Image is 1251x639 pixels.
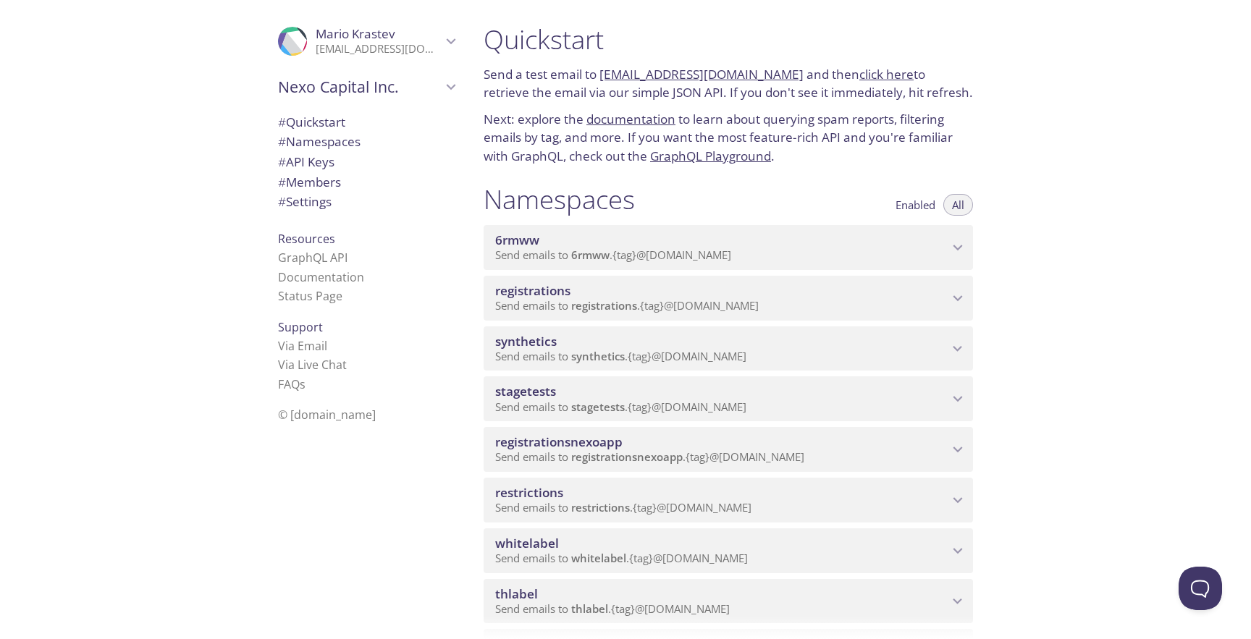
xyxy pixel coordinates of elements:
[278,153,286,170] span: #
[278,269,364,285] a: Documentation
[266,172,466,192] div: Members
[266,132,466,152] div: Namespaces
[484,376,973,421] div: stagetests namespace
[495,449,804,464] span: Send emails to . {tag} @[DOMAIN_NAME]
[278,133,361,150] span: Namespaces
[495,601,730,616] span: Send emails to . {tag} @[DOMAIN_NAME]
[278,338,327,354] a: Via Email
[495,232,539,248] span: 6rmww
[495,383,556,399] span: stagetests
[495,484,563,501] span: restrictions
[484,478,973,522] div: restrictions namespace
[278,231,335,247] span: Resources
[484,326,973,371] div: synthetics namespace
[495,551,748,565] span: Send emails to . {tag} @[DOMAIN_NAME]
[278,174,341,190] span: Members
[650,148,771,164] a: GraphQL Playground
[571,399,625,414] span: stagetests
[571,500,630,515] span: restrictions
[484,579,973,624] div: thlabel namespace
[266,68,466,106] div: Nexo Capital Inc.
[278,357,347,373] a: Via Live Chat
[887,194,944,216] button: Enabled
[484,528,973,573] div: whitelabel namespace
[278,193,332,210] span: Settings
[495,282,570,299] span: registrations
[484,276,973,321] div: registrations namespace
[495,535,559,551] span: whitelabel
[495,333,557,350] span: synthetics
[316,25,395,42] span: Mario Krastev
[266,17,466,65] div: Mario Krastev
[484,225,973,270] div: 6rmww namespace
[495,298,759,313] span: Send emails to . {tag} @[DOMAIN_NAME]
[278,288,342,304] a: Status Page
[484,183,635,216] h1: Namespaces
[599,66,804,82] a: [EMAIL_ADDRESS][DOMAIN_NAME]
[859,66,914,82] a: click here
[571,298,637,313] span: registrations
[571,349,625,363] span: synthetics
[278,133,286,150] span: #
[266,192,466,212] div: Team Settings
[278,77,442,97] span: Nexo Capital Inc.
[495,433,623,450] span: registrationsnexoapp
[278,376,306,392] a: FAQ
[943,194,973,216] button: All
[484,427,973,472] div: registrationsnexoapp namespace
[495,585,538,602] span: thlabel
[484,23,973,56] h1: Quickstart
[278,319,323,335] span: Support
[300,376,306,392] span: s
[266,112,466,132] div: Quickstart
[571,601,608,616] span: thlabel
[571,449,683,464] span: registrationsnexoapp
[495,247,731,262] span: Send emails to . {tag} @[DOMAIN_NAME]
[571,247,610,262] span: 6rmww
[484,110,973,166] p: Next: explore the to learn about querying spam reports, filtering emails by tag, and more. If you...
[266,152,466,172] div: API Keys
[1179,567,1222,610] iframe: Help Scout Beacon - Open
[278,114,345,130] span: Quickstart
[278,407,376,423] span: © [DOMAIN_NAME]
[278,250,347,266] a: GraphQL API
[586,111,675,127] a: documentation
[278,193,286,210] span: #
[278,114,286,130] span: #
[495,399,746,414] span: Send emails to . {tag} @[DOMAIN_NAME]
[571,551,626,565] span: whitelabel
[316,42,442,56] p: [EMAIL_ADDRESS][DOMAIN_NAME]
[495,349,746,363] span: Send emails to . {tag} @[DOMAIN_NAME]
[278,153,334,170] span: API Keys
[495,500,751,515] span: Send emails to . {tag} @[DOMAIN_NAME]
[484,65,973,102] p: Send a test email to and then to retrieve the email via our simple JSON API. If you don't see it ...
[278,174,286,190] span: #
